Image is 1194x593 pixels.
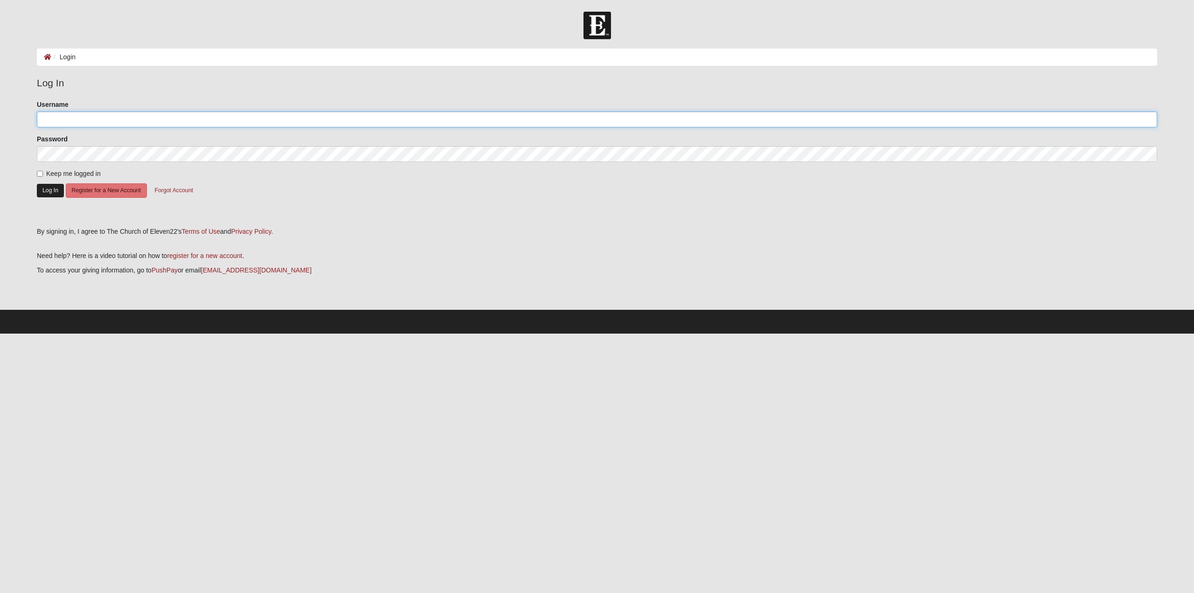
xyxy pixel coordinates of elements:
[231,228,271,235] a: Privacy Policy
[37,134,68,144] label: Password
[37,227,1157,237] div: By signing in, I agree to The Church of Eleven22's and .
[37,171,43,177] input: Keep me logged in
[37,76,1157,91] legend: Log In
[182,228,220,235] a: Terms of Use
[583,12,611,39] img: Church of Eleven22 Logo
[37,184,64,197] button: Log In
[46,170,101,177] span: Keep me logged in
[37,265,1157,275] p: To access your giving information, go to or email
[152,266,178,274] a: PushPay
[149,183,199,198] button: Forgot Account
[201,266,312,274] a: [EMAIL_ADDRESS][DOMAIN_NAME]
[167,252,242,259] a: register for a new account
[37,251,1157,261] p: Need help? Here is a video tutorial on how to .
[51,52,76,62] li: Login
[37,100,69,109] label: Username
[66,183,147,198] button: Register for a New Account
